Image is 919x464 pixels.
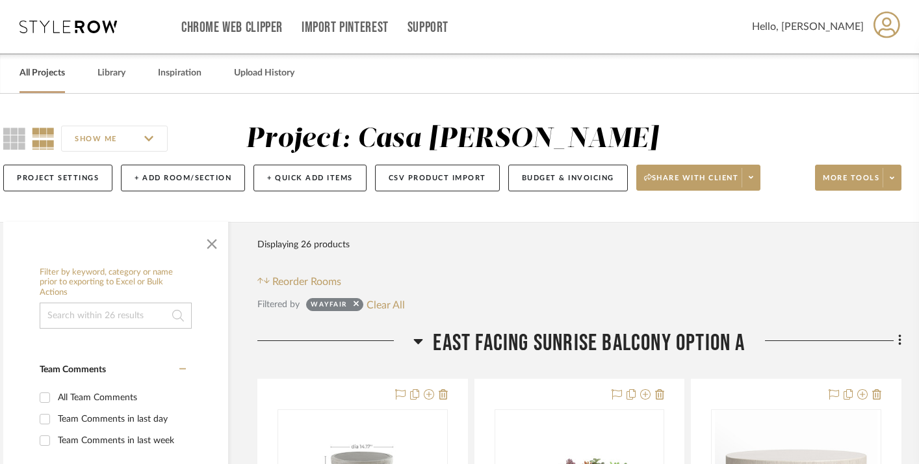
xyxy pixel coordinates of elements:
button: Share with client [636,165,761,191]
div: Displaying 26 products [257,232,350,258]
a: All Projects [19,64,65,82]
div: Team Comments in last day [58,409,183,430]
button: Reorder Rooms [257,274,341,290]
div: Filtered by [257,297,300,312]
input: Search within 26 results [40,303,192,329]
h6: Filter by keyword, category or name prior to exporting to Excel or Bulk Actions [40,267,192,298]
a: Import Pinterest [302,22,389,33]
span: More tools [823,173,879,193]
a: Upload History [234,64,294,82]
button: Close [199,228,225,254]
div: Project: Casa [PERSON_NAME] [246,126,658,153]
a: Chrome Web Clipper [181,22,283,33]
a: Library [97,64,125,82]
span: Team Comments [40,365,106,374]
div: All Team Comments [58,387,183,408]
span: Share with client [644,173,739,193]
button: CSV Product Import [375,165,500,191]
button: More tools [815,165,901,191]
button: Project Settings [3,165,112,191]
span: Hello, [PERSON_NAME] [752,19,864,34]
div: Team Comments in last week [58,430,183,451]
button: + Add Room/Section [121,165,245,191]
button: + Quick Add Items [253,165,367,191]
button: Clear All [367,296,405,313]
a: Inspiration [158,64,201,82]
span: Reorder Rooms [272,274,341,290]
a: Support [408,22,448,33]
span: East Facing Sunrise Balcony Option A [433,329,745,357]
button: Budget & Invoicing [508,165,628,191]
div: Wayfair [311,300,347,313]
